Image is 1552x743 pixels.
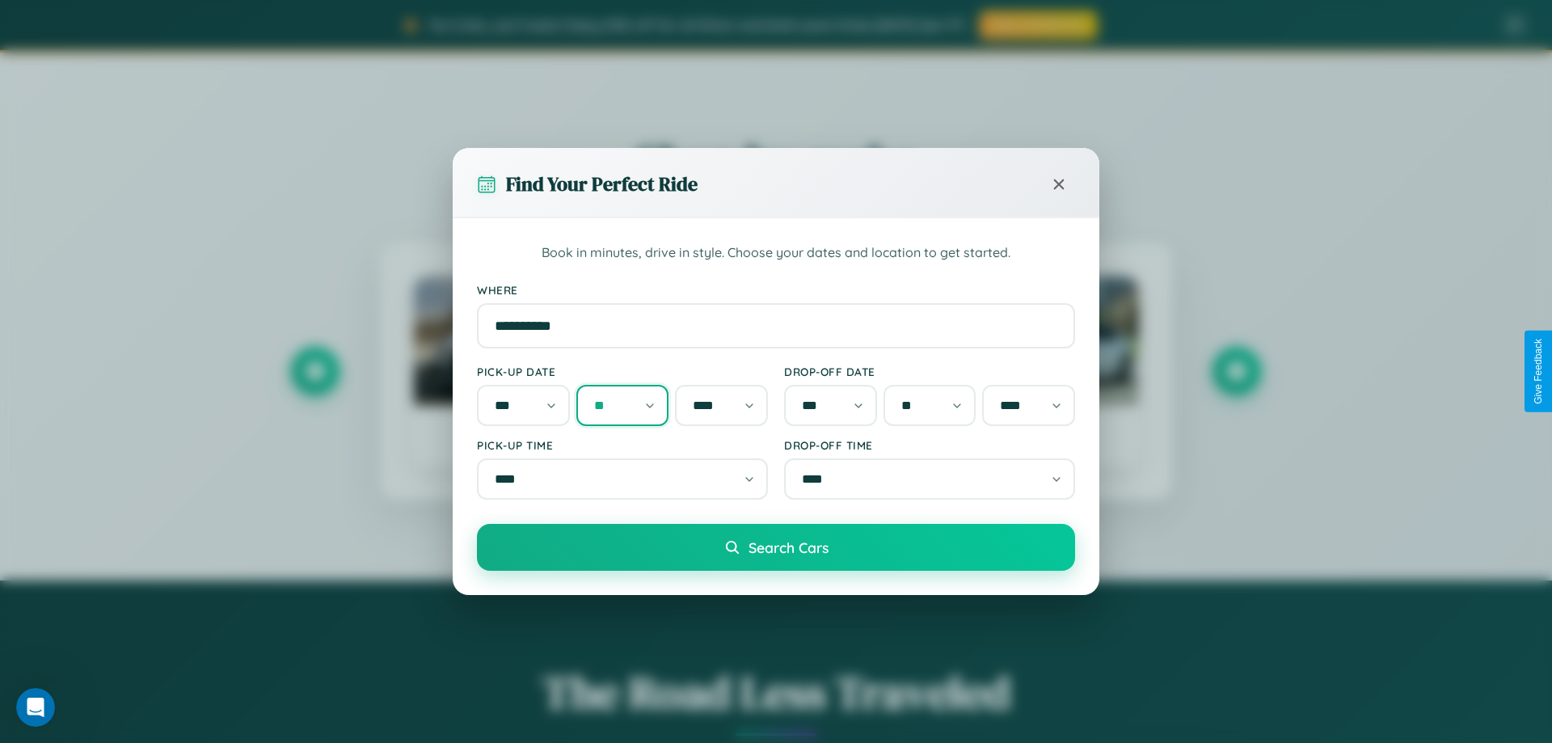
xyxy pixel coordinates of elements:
label: Pick-up Time [477,438,768,452]
label: Drop-off Date [784,365,1075,378]
p: Book in minutes, drive in style. Choose your dates and location to get started. [477,243,1075,264]
label: Where [477,283,1075,297]
span: Search Cars [749,538,829,556]
h3: Find Your Perfect Ride [506,171,698,197]
label: Drop-off Time [784,438,1075,452]
button: Search Cars [477,524,1075,571]
label: Pick-up Date [477,365,768,378]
